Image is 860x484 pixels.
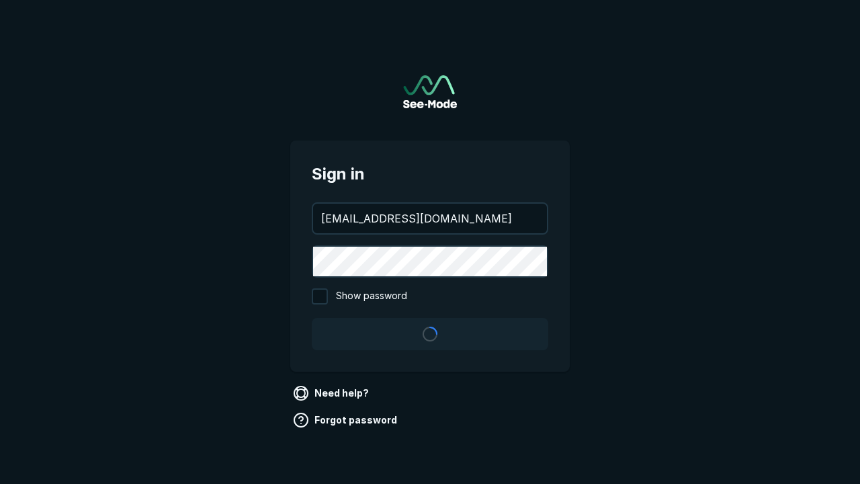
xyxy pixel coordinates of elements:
a: Forgot password [290,409,402,431]
span: Sign in [312,162,548,186]
a: Go to sign in [403,75,457,108]
img: See-Mode Logo [403,75,457,108]
span: Show password [336,288,407,305]
a: Need help? [290,382,374,404]
input: your@email.com [313,204,547,233]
